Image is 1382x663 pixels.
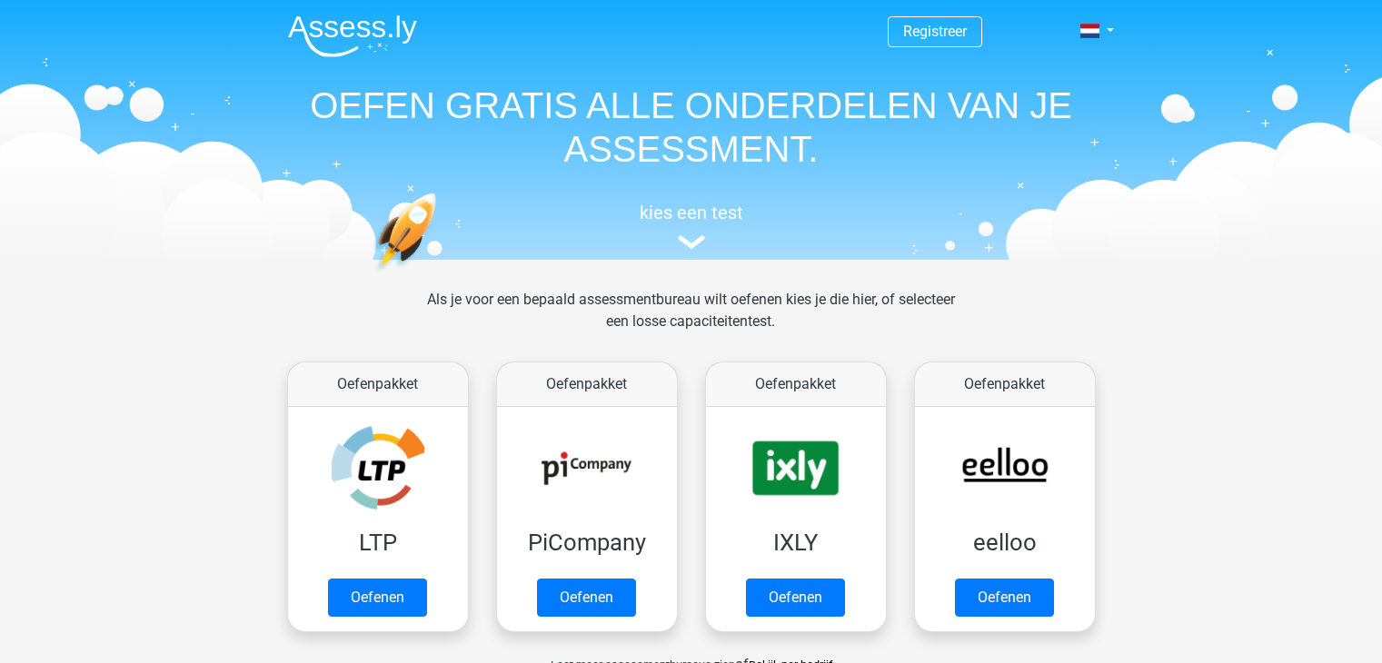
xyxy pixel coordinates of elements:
a: Oefenen [955,579,1054,617]
img: assessment [678,235,705,249]
a: Registreer [903,23,967,40]
h1: OEFEN GRATIS ALLE ONDERDELEN VAN JE ASSESSMENT. [273,84,1109,171]
h5: kies een test [273,202,1109,223]
div: Als je voor een bepaald assessmentbureau wilt oefenen kies je die hier, of selecteer een losse ca... [413,289,969,354]
a: kies een test [273,202,1109,250]
img: oefenen [373,193,507,357]
a: Oefenen [537,579,636,617]
img: Assessly [288,15,417,57]
a: Oefenen [746,579,845,617]
a: Oefenen [328,579,427,617]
